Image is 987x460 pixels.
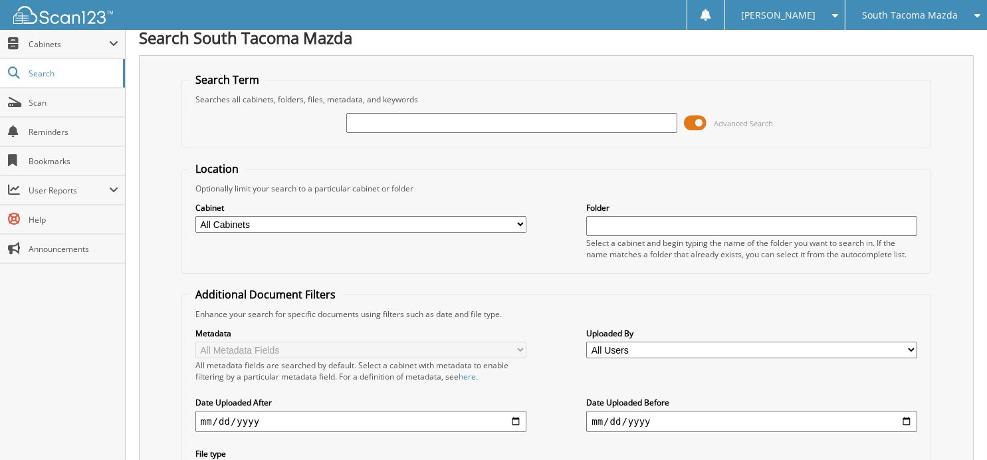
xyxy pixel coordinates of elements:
[586,411,917,432] input: end
[586,328,917,339] label: Uploaded By
[189,162,245,176] legend: Location
[189,287,342,302] legend: Additional Document Filters
[139,27,974,49] h1: Search South Tacoma Mazda
[29,126,118,138] span: Reminders
[29,97,118,108] span: Scan
[29,243,118,255] span: Announcements
[29,185,109,196] span: User Reports
[195,328,526,339] label: Metadata
[195,411,526,432] input: start
[29,156,118,167] span: Bookmarks
[13,6,113,24] img: scan123-logo-white.svg
[714,118,773,128] span: Advanced Search
[586,237,917,260] div: Select a cabinet and begin typing the name of the folder you want to search in. If the name match...
[459,371,476,382] a: here
[195,360,526,382] div: All metadata fields are searched by default. Select a cabinet with metadata to enable filtering b...
[189,94,924,105] div: Searches all cabinets, folders, files, metadata, and keywords
[195,448,526,459] label: File type
[189,183,924,194] div: Optionally limit your search to a particular cabinet or folder
[862,11,958,19] span: South Tacoma Mazda
[195,397,526,408] label: Date Uploaded After
[29,214,118,225] span: Help
[195,202,526,213] label: Cabinet
[29,39,109,50] span: Cabinets
[921,396,987,460] iframe: Chat Widget
[189,72,266,87] legend: Search Term
[741,11,816,19] span: [PERSON_NAME]
[586,397,917,408] label: Date Uploaded Before
[189,308,924,320] div: Enhance your search for specific documents using filters such as date and file type.
[29,68,116,79] span: Search
[586,202,917,213] label: Folder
